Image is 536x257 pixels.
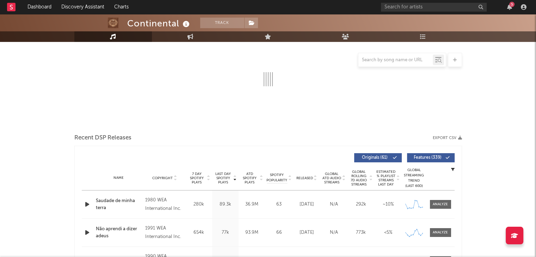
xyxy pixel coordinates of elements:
div: 1980 WEA International Inc. [145,196,184,213]
a: Saudade de minha terra [96,198,142,211]
span: Global Rolling 7D Audio Streams [349,170,369,187]
button: Features(339) [407,153,455,162]
div: 654k [187,229,210,236]
span: Recent DSP Releases [74,134,131,142]
button: Originals(61) [354,153,402,162]
span: ATD Spotify Plays [240,172,259,184]
span: 7 Day Spotify Plays [187,172,206,184]
span: Released [296,176,313,180]
div: [DATE] [295,229,319,236]
div: 5 [509,2,515,7]
div: 93.9M [240,229,263,236]
div: 77k [214,229,237,236]
span: Global ATD Audio Streams [322,172,341,184]
span: Spotify Popularity [266,173,287,183]
span: Copyright [152,176,173,180]
span: Features ( 339 ) [412,156,444,160]
div: 66 [267,229,291,236]
div: 36.9M [240,201,263,208]
button: Export CSV [433,136,462,140]
div: 63 [267,201,291,208]
div: ~ 10 % [376,201,400,208]
div: Global Streaming Trend (Last 60D) [403,168,425,189]
span: Originals ( 61 ) [359,156,391,160]
div: [DATE] [295,201,319,208]
div: N/A [322,201,346,208]
span: Last Day Spotify Plays [214,172,233,184]
div: 89.3k [214,201,237,208]
div: <5% [376,229,400,236]
div: 773k [349,229,373,236]
div: Continental [127,18,191,29]
div: 280k [187,201,210,208]
button: 5 [507,4,512,10]
div: 1991 WEA International Inc. [145,224,184,241]
input: Search for artists [381,3,487,12]
div: N/A [322,229,346,236]
input: Search by song name or URL [358,57,433,63]
span: Estimated % Playlist Streams Last Day [376,170,396,187]
a: Não aprendi a dizer adeus [96,226,142,239]
button: Track [200,18,244,28]
div: Name [96,175,142,181]
div: 292k [349,201,373,208]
